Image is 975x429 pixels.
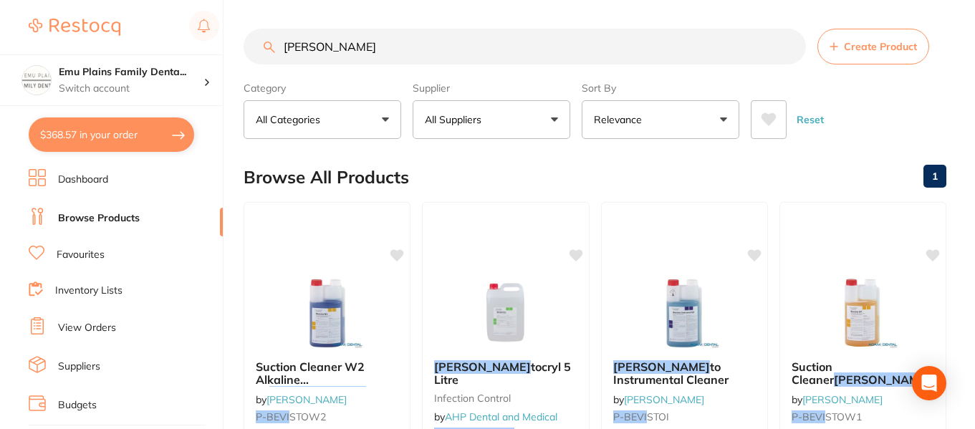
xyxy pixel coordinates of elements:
[912,366,946,400] div: Open Intercom Messenger
[434,410,557,423] span: by
[613,410,647,423] em: P-BEVI
[613,360,729,387] span: to Instrumental Cleaner
[638,277,731,349] img: Bevisto Instrumental Cleaner
[923,162,946,191] a: 1
[256,112,326,127] p: All Categories
[266,393,347,406] a: [PERSON_NAME]
[58,321,116,335] a: View Orders
[582,100,739,139] button: Relevance
[256,393,347,406] span: by
[624,393,704,406] a: [PERSON_NAME]
[434,360,577,387] b: Bevistocryl 5 Litre
[792,393,883,406] span: by
[825,410,862,423] span: STOW1
[366,386,377,400] span: to
[792,360,934,387] b: Suction Cleaner Bevisto W1 Acidic 5L
[289,410,326,423] span: STOW2
[792,100,828,139] button: Reset
[613,393,704,406] span: by
[281,277,374,349] img: Suction Cleaner W2 Alkaline 1L Bevisto
[802,393,883,406] a: [PERSON_NAME]
[582,82,739,95] label: Sort By
[58,398,97,413] a: Budgets
[817,29,929,64] button: Create Product
[613,360,756,387] b: Bevisto Instrumental Cleaner
[792,372,941,400] span: to W1 Acidic 5L
[613,360,710,374] em: [PERSON_NAME]
[29,19,120,36] img: Restocq Logo
[244,168,409,188] h2: Browse All Products
[413,100,570,139] button: All Suppliers
[459,277,552,349] img: Bevistocryl 5 Litre
[425,112,487,127] p: All Suppliers
[244,29,806,64] input: Search Products
[269,386,366,400] em: [PERSON_NAME]
[594,112,648,127] p: Relevance
[58,360,100,374] a: Suppliers
[244,82,401,95] label: Category
[59,65,203,79] h4: Emu Plains Family Dental
[256,360,365,400] span: Suction Cleaner W2 Alkaline 1L
[59,82,203,96] p: Switch account
[792,360,834,387] span: Suction Cleaner
[834,372,931,387] em: [PERSON_NAME]
[434,360,571,387] span: tocryl 5 Litre
[844,41,917,52] span: Create Product
[792,410,825,423] em: P-BEVI
[445,410,557,423] a: AHP Dental and Medical
[57,248,105,262] a: Favourites
[29,11,120,44] a: Restocq Logo
[58,211,140,226] a: Browse Products
[22,66,51,95] img: Emu Plains Family Dental
[434,392,577,404] small: infection control
[55,284,123,298] a: Inventory Lists
[256,360,398,387] b: Suction Cleaner W2 Alkaline 1L Bevisto
[816,277,909,349] img: Suction Cleaner Bevisto W1 Acidic 5L
[434,360,531,374] em: [PERSON_NAME]
[29,117,194,152] button: $368.57 in your order
[256,410,289,423] em: P-BEVI
[58,173,108,187] a: Dashboard
[413,82,570,95] label: Supplier
[244,100,401,139] button: All Categories
[647,410,669,423] span: STOI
